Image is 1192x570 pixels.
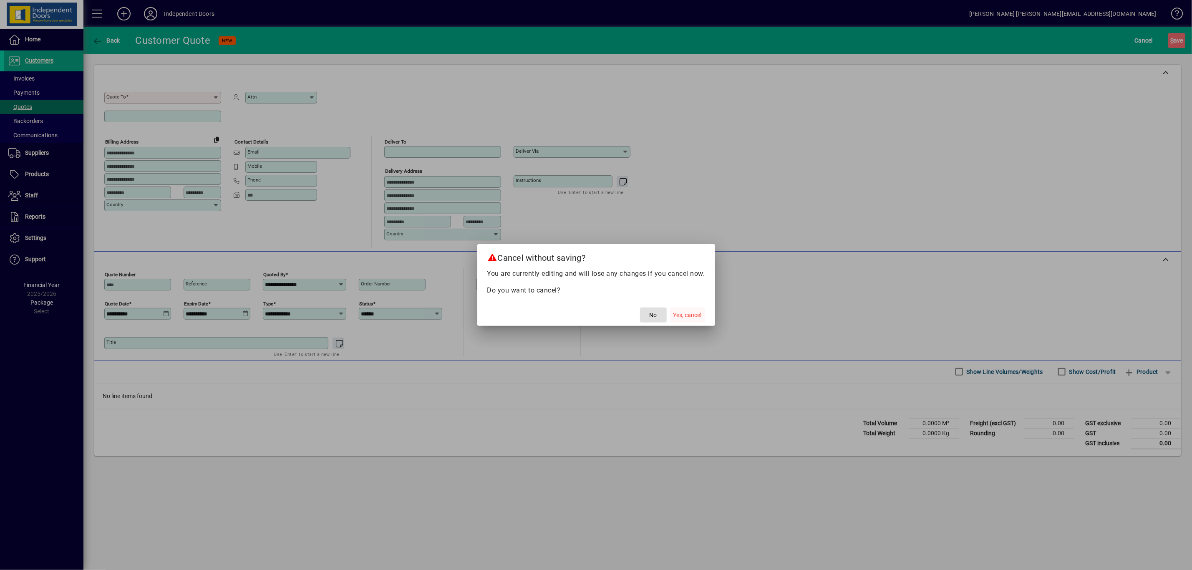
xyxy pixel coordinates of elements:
[487,285,705,295] p: Do you want to cancel?
[673,311,702,320] span: Yes, cancel
[670,308,705,323] button: Yes, cancel
[650,311,657,320] span: No
[640,308,667,323] button: No
[487,269,705,279] p: You are currently editing and will lose any changes if you cancel now.
[477,244,715,268] h2: Cancel without saving?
